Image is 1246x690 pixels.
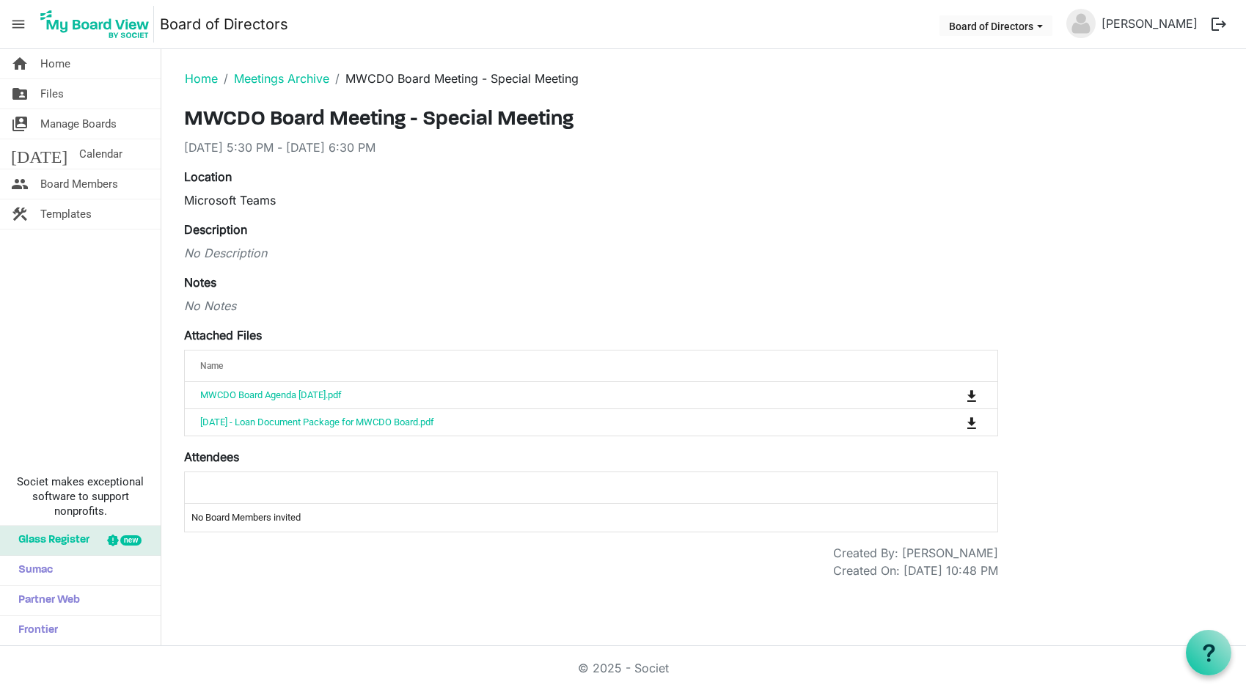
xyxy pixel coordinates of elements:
label: Notes [184,274,216,291]
span: Name [200,361,223,371]
span: folder_shared [11,79,29,109]
span: Frontier [11,616,58,645]
div: Created On: [DATE] 10:48 PM [833,562,998,579]
span: Glass Register [11,526,89,555]
span: people [11,169,29,199]
td: MWCDO Board Agenda 3.20.24.pdf is template cell column header Name [185,382,906,408]
a: © 2025 - Societ [578,661,669,675]
span: construction [11,199,29,229]
span: home [11,49,29,78]
li: MWCDO Board Meeting - Special Meeting [329,70,579,87]
h3: MWCDO Board Meeting - Special Meeting [184,108,998,133]
a: My Board View Logo [36,6,160,43]
div: Microsoft Teams [184,191,998,209]
img: My Board View Logo [36,6,154,43]
label: Attendees [184,448,239,466]
a: Home [185,71,218,86]
div: [DATE] 5:30 PM - [DATE] 6:30 PM [184,139,998,156]
span: Manage Boards [40,109,117,139]
td: is Command column column header [906,382,997,408]
span: menu [4,10,32,38]
button: logout [1203,9,1234,40]
a: Board of Directors [160,10,288,39]
td: No Board Members invited [185,504,997,532]
span: switch_account [11,109,29,139]
span: Home [40,49,70,78]
span: [DATE] [11,139,67,169]
button: Download [961,385,982,405]
td: 2024-03-13 - Loan Document Package for MWCDO Board.pdf is template cell column header Name [185,408,906,436]
div: Created By: [PERSON_NAME] [833,544,998,562]
div: No Description [184,244,998,262]
span: Calendar [79,139,122,169]
a: [PERSON_NAME] [1096,9,1203,38]
div: new [120,535,142,546]
a: Meetings Archive [234,71,329,86]
span: Societ makes exceptional software to support nonprofits. [7,474,154,518]
span: Sumac [11,556,53,585]
label: Attached Files [184,326,262,344]
td: is Command column column header [906,408,997,436]
a: MWCDO Board Agenda [DATE].pdf [200,389,342,400]
label: Location [184,168,232,186]
button: Board of Directors dropdownbutton [939,15,1052,36]
span: Templates [40,199,92,229]
span: Board Members [40,169,118,199]
button: Download [961,412,982,433]
div: No Notes [184,297,998,315]
a: [DATE] - Loan Document Package for MWCDO Board.pdf [200,416,434,427]
img: no-profile-picture.svg [1066,9,1096,38]
span: Partner Web [11,586,80,615]
span: Files [40,79,64,109]
label: Description [184,221,247,238]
